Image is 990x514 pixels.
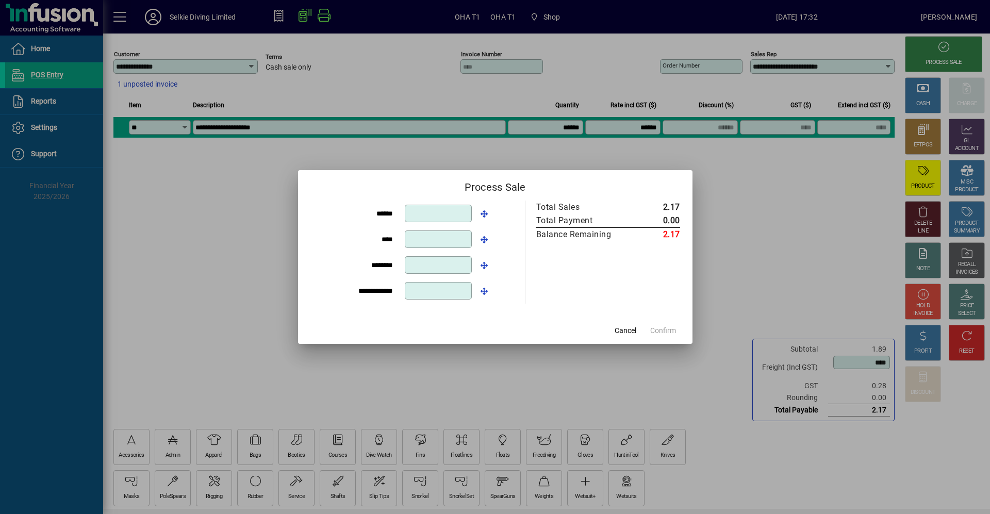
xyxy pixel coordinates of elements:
h2: Process Sale [298,170,692,200]
td: 2.17 [633,201,680,214]
td: 2.17 [633,228,680,242]
td: Total Payment [536,214,633,228]
td: 0.00 [633,214,680,228]
td: Total Sales [536,201,633,214]
span: Cancel [615,325,636,336]
div: Balance Remaining [536,228,623,241]
button: Cancel [609,321,642,340]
